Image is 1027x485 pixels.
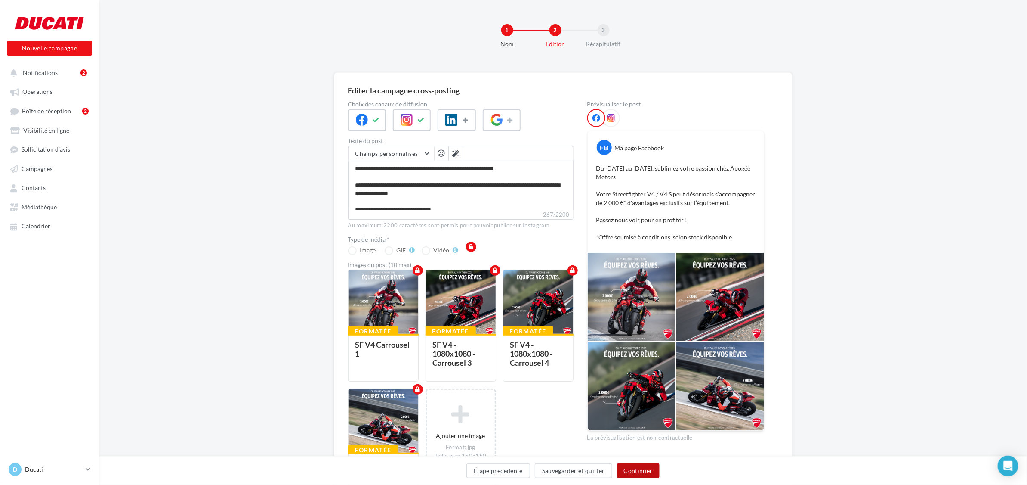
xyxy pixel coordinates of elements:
a: Calendrier [5,218,94,233]
span: Notifications [23,69,58,76]
span: D [13,465,17,474]
a: Sollicitation d'avis [5,141,94,157]
span: Calendrier [22,223,50,230]
div: Nom [480,40,535,48]
div: 2 [549,24,561,36]
span: Visibilité en ligne [23,127,69,134]
div: Formatée [348,445,398,455]
a: Campagnes [5,161,94,176]
a: D Ducati [7,461,92,478]
a: Opérations [5,84,94,99]
span: Médiathèque [22,203,57,211]
div: 2 [82,108,89,115]
div: La prévisualisation est non-contractuelle [587,431,765,442]
span: Sollicitation d'avis [22,146,70,153]
div: Edition [528,40,583,48]
span: Campagnes [22,165,52,172]
label: Choix des canaux de diffusion [348,101,574,107]
button: Nouvelle campagne [7,41,92,56]
span: Champs personnalisés [355,150,418,157]
div: Au maximum 2200 caractères sont permis pour pouvoir publier sur Instagram [348,222,574,230]
div: 3 [598,24,610,36]
span: Opérations [22,88,52,96]
div: SF V4 - 1080x1080 - Carrousel 4 [510,340,553,367]
div: Formatée [348,326,398,336]
div: 1 [501,24,513,36]
label: 267/2200 [348,210,574,220]
div: 2 [80,69,87,76]
a: Médiathèque [5,199,94,215]
div: Récapitulatif [576,40,631,48]
button: Étape précédente [466,463,530,478]
button: Notifications 2 [5,65,90,80]
div: Formatée [503,326,553,336]
div: SF V4 Carrousel 1 [355,340,410,358]
div: Editer la campagne cross-posting [348,87,460,94]
a: Boîte de réception2 [5,103,94,119]
div: SF V4 - 1080x1080 - Carrousel 3 [433,340,475,367]
div: FB [597,140,612,155]
label: Texte du post [348,138,574,144]
div: Formatée [426,326,476,336]
span: Boîte de réception [22,107,71,115]
a: Visibilité en ligne [5,122,94,138]
span: Contacts [22,184,46,192]
div: Ma page Facebook [615,144,664,152]
div: Open Intercom Messenger [998,456,1018,476]
button: Champs personnalisés [349,146,434,161]
button: Sauvegarder et quitter [535,463,612,478]
a: Contacts [5,180,94,195]
label: Type de média * [348,236,574,242]
p: Ducati [25,465,82,474]
div: Prévisualiser le post [587,101,765,107]
div: Images du post (10 max) [348,262,574,268]
p: Du [DATE] au [DATE], sublimez votre passion chez Apogée Motors Votre Streetfighter V4 / V4 S peut... [596,164,756,242]
button: Continuer [617,463,660,478]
